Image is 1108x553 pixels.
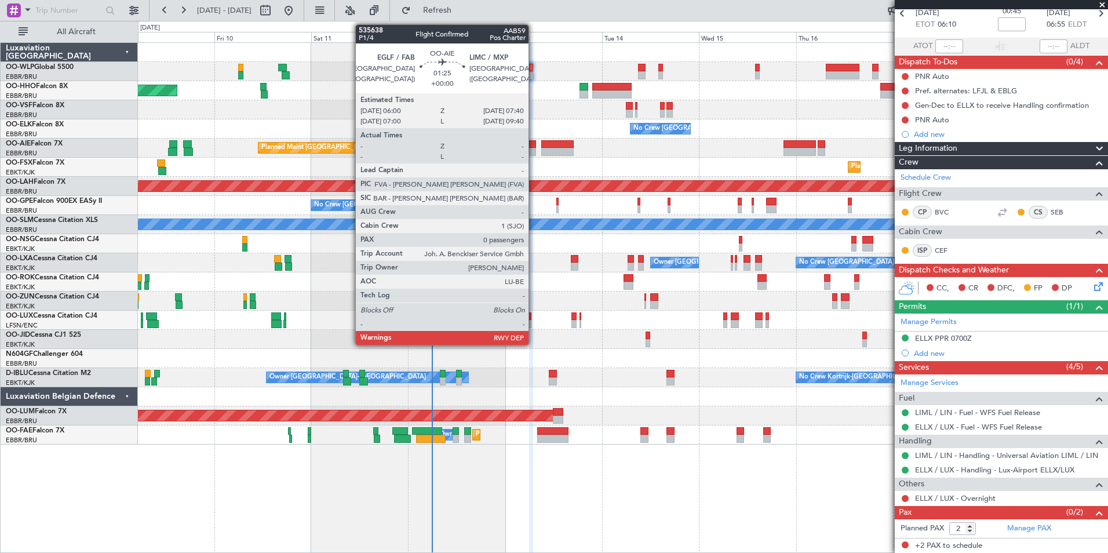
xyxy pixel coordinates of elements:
[6,179,65,185] a: OO-LAHFalcon 7X
[1062,283,1072,294] span: DP
[915,86,1017,96] div: Pref. alternates: LFJL & EBLG
[899,361,929,374] span: Services
[936,283,949,294] span: CC,
[6,64,34,71] span: OO-WLP
[6,408,35,415] span: OO-LUM
[6,102,64,109] a: OO-VSFFalcon 8X
[6,408,67,415] a: OO-LUMFalcon 7X
[140,23,160,33] div: [DATE]
[413,6,462,14] span: Refresh
[899,506,912,519] span: Pax
[1066,56,1083,68] span: (0/4)
[899,392,914,405] span: Fuel
[6,283,35,292] a: EBKT/KJK
[6,217,34,224] span: OO-SLM
[117,32,214,42] div: Thu 9
[901,316,957,328] a: Manage Permits
[6,245,35,253] a: EBKT/KJK
[197,5,252,16] span: [DATE] - [DATE]
[899,478,924,491] span: Others
[6,83,68,90] a: OO-HHOFalcon 8X
[915,465,1074,475] a: ELLX / LUX - Handling - Lux-Airport ELLX/LUX
[1047,8,1070,19] span: [DATE]
[915,71,949,81] div: PNR Auto
[899,187,942,201] span: Flight Crew
[901,377,958,389] a: Manage Services
[799,369,919,386] div: No Crew Kortrijk-[GEOGRAPHIC_DATA]
[261,139,444,157] div: Planned Maint [GEOGRAPHIC_DATA] ([GEOGRAPHIC_DATA])
[6,102,32,109] span: OO-VSF
[6,427,32,434] span: OO-FAE
[1034,283,1043,294] span: FP
[396,1,465,20] button: Refresh
[799,254,993,271] div: No Crew [GEOGRAPHIC_DATA] ([GEOGRAPHIC_DATA] National)
[6,370,28,377] span: D-IBLU
[916,19,935,31] span: ETOT
[6,417,37,425] a: EBBR/BRU
[6,72,37,81] a: EBBR/BRU
[13,23,126,41] button: All Aircraft
[6,225,37,234] a: EBBR/BRU
[214,32,311,42] div: Fri 10
[6,198,33,205] span: OO-GPE
[913,41,932,52] span: ATOT
[915,422,1042,432] a: ELLX / LUX - Fuel - WFS Fuel Release
[654,254,810,271] div: Owner [GEOGRAPHIC_DATA]-[GEOGRAPHIC_DATA]
[6,293,35,300] span: OO-ZUN
[6,255,33,262] span: OO-LXA
[935,39,963,53] input: --:--
[1066,361,1083,373] span: (4/5)
[796,32,893,42] div: Thu 16
[1003,6,1021,17] span: 00:45
[6,236,35,243] span: OO-NSG
[997,283,1015,294] span: DFC,
[30,28,122,36] span: All Aircraft
[968,283,978,294] span: CR
[6,236,99,243] a: OO-NSGCessna Citation CJ4
[6,140,63,147] a: OO-AIEFalcon 7X
[6,149,37,158] a: EBBR/BRU
[1068,19,1087,31] span: ELDT
[915,333,972,343] div: ELLX PPR 0700Z
[1066,506,1083,518] span: (0/2)
[901,172,951,184] a: Schedule Crew
[6,168,35,177] a: EBKT/KJK
[915,450,1098,460] a: LIML / LIN - Handling - Universal Aviation LIML / LIN
[311,32,408,42] div: Sat 11
[851,158,986,176] div: Planned Maint Kortrijk-[GEOGRAPHIC_DATA]
[6,159,64,166] a: OO-FSXFalcon 7X
[6,64,74,71] a: OO-WLPGlobal 5500
[6,312,33,319] span: OO-LUX
[6,111,37,119] a: EBBR/BRU
[35,2,102,19] input: Trip Number
[476,426,577,443] div: Planned Maint Melsbroek Air Base
[6,436,37,445] a: EBBR/BRU
[633,120,828,137] div: No Crew [GEOGRAPHIC_DATA] ([GEOGRAPHIC_DATA] National)
[913,244,932,257] div: ISP
[6,159,32,166] span: OO-FSX
[6,359,37,368] a: EBBR/BRU
[899,156,919,169] span: Crew
[899,300,926,314] span: Permits
[1007,523,1051,534] a: Manage PAX
[893,32,990,42] div: Fri 17
[6,321,38,330] a: LFSN/ENC
[6,255,97,262] a: OO-LXACessna Citation CJ4
[6,332,30,339] span: OO-JID
[6,332,81,339] a: OO-JIDCessna CJ1 525
[915,115,949,125] div: PNR Auto
[1066,300,1083,312] span: (1/1)
[6,264,35,272] a: EBKT/KJK
[899,225,942,239] span: Cabin Crew
[901,523,944,534] label: Planned PAX
[935,245,961,256] a: CEF
[915,100,1089,110] div: Gen-Dec to ELLX to receive Handling confirmation
[899,56,957,69] span: Dispatch To-Dos
[914,129,1102,139] div: Add new
[6,198,102,205] a: OO-GPEFalcon 900EX EASy II
[899,435,932,448] span: Handling
[6,217,98,224] a: OO-SLMCessna Citation XLS
[6,121,64,128] a: OO-ELKFalcon 8X
[938,19,956,31] span: 06:10
[1070,41,1089,52] span: ALDT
